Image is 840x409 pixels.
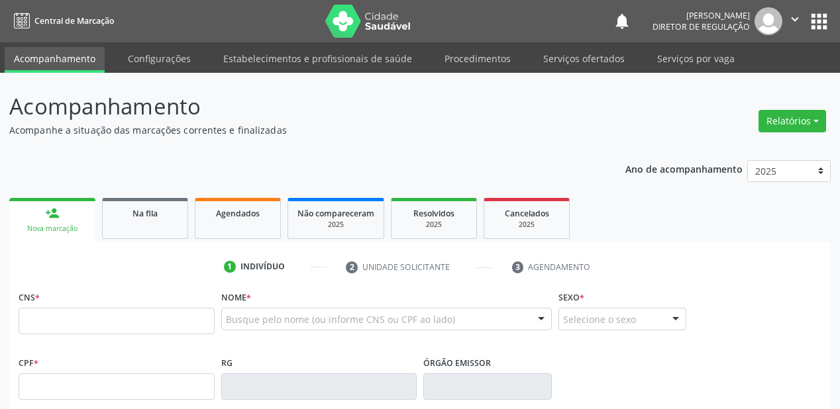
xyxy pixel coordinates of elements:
[648,47,744,70] a: Serviços por vaga
[221,353,233,373] label: RG
[34,15,114,26] span: Central de Marcação
[534,47,634,70] a: Serviços ofertados
[401,220,467,230] div: 2025
[9,123,584,137] p: Acompanhe a situação das marcações correntes e finalizadas
[5,47,105,73] a: Acompanhamento
[788,12,802,26] i: 
[216,208,260,219] span: Agendados
[505,208,549,219] span: Cancelados
[119,47,200,70] a: Configurações
[435,47,520,70] a: Procedimentos
[9,90,584,123] p: Acompanhamento
[132,208,158,219] span: Na fila
[808,10,831,33] button: apps
[653,21,750,32] span: Diretor de regulação
[214,47,421,70] a: Estabelecimentos e profissionais de saúde
[240,261,285,273] div: Indivíduo
[297,220,374,230] div: 2025
[19,287,40,308] label: CNS
[653,10,750,21] div: [PERSON_NAME]
[563,312,636,326] span: Selecione o sexo
[19,224,86,234] div: Nova marcação
[423,353,491,373] label: Órgão emissor
[494,220,560,230] div: 2025
[9,10,114,32] a: Central de Marcação
[297,208,374,219] span: Não compareceram
[782,7,808,35] button: 
[755,7,782,35] img: img
[45,206,60,220] div: person_add
[759,110,826,132] button: Relatórios
[625,160,743,177] p: Ano de acompanhamento
[224,261,236,273] div: 1
[221,287,251,308] label: Nome
[413,208,454,219] span: Resolvidos
[613,12,631,30] button: notifications
[558,287,584,308] label: Sexo
[226,312,455,326] span: Busque pelo nome (ou informe CNS ou CPF ao lado)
